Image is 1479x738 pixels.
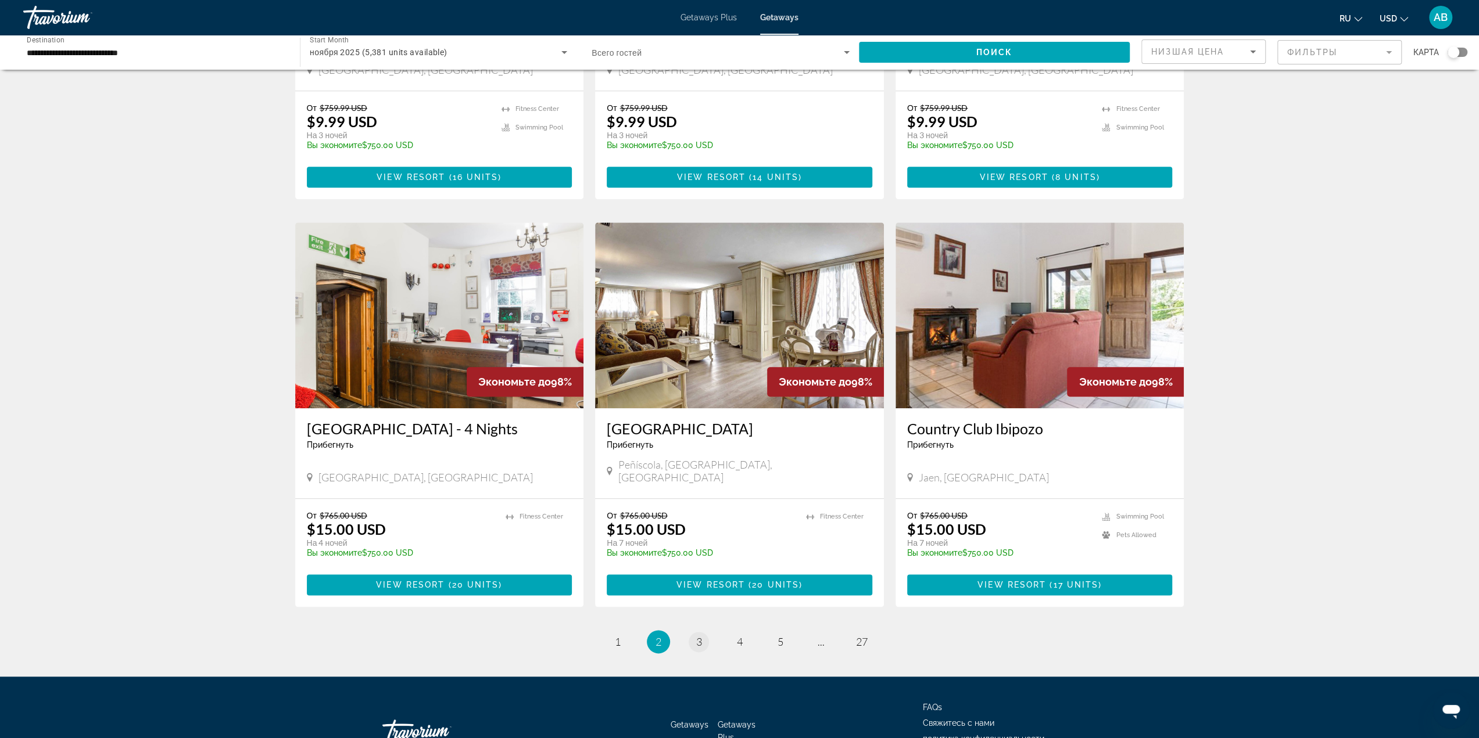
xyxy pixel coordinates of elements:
span: $765.00 USD [920,510,968,520]
a: Travorium [23,2,139,33]
span: Pets Allowed [1116,531,1156,539]
span: View Resort [977,580,1046,589]
button: Change language [1340,10,1362,27]
span: ноября 2025 (5,381 units available) [310,48,447,57]
a: FAQs [923,703,942,712]
a: View Resort(20 units) [607,574,872,595]
span: ( ) [745,580,803,589]
nav: Pagination [295,630,1184,653]
p: $9.99 USD [607,113,677,130]
span: $759.99 USD [920,103,968,113]
span: ( ) [1048,172,1100,182]
a: Getaways [760,13,798,22]
div: 98% [1067,367,1184,397]
span: Низшая цена [1151,47,1224,56]
span: Swimming Pool [515,124,563,131]
span: Getaways Plus [681,13,737,22]
div: 98% [767,367,884,397]
span: [GEOGRAPHIC_DATA], [GEOGRAPHIC_DATA] [618,63,833,76]
span: View Resort [376,580,445,589]
span: ( ) [445,580,502,589]
span: Экономьте до [478,376,551,388]
span: 8 units [1055,172,1097,182]
span: ( ) [1046,580,1102,589]
span: Swimming Pool [1116,513,1163,520]
span: 14 units [753,172,798,182]
span: Вы экономите [907,141,962,150]
span: AB [1434,12,1448,23]
span: Прибегнуть [907,440,954,449]
span: От [607,103,617,113]
button: View Resort(14 units) [607,167,872,188]
span: View Resort [677,172,746,182]
span: $759.99 USD [619,103,667,113]
span: USD [1380,14,1397,23]
span: Вы экономите [907,548,962,557]
p: $15.00 USD [907,520,986,538]
p: $15.00 USD [307,520,386,538]
span: $765.00 USD [619,510,667,520]
mat-select: Sort by [1151,45,1256,59]
span: Swimming Pool [1116,124,1163,131]
span: Jaen, [GEOGRAPHIC_DATA] [919,471,1049,484]
span: От [307,103,317,113]
span: 20 units [452,580,499,589]
span: Fitness Center [1116,105,1159,113]
span: 1 [615,635,621,648]
span: 3 [696,635,702,648]
a: View Resort(20 units) [307,574,572,595]
p: На 3 ночей [907,130,1091,141]
span: 2 [656,635,661,648]
p: $750.00 USD [307,548,495,557]
p: $750.00 USD [907,548,1091,557]
span: View Resort [676,580,745,589]
span: От [607,510,617,520]
span: 4 [737,635,743,648]
a: Свяжитесь с нами [923,718,994,728]
img: 4128O01X.jpg [295,222,584,408]
p: На 3 ночей [607,130,861,141]
span: 16 units [453,172,499,182]
span: Getaways [671,720,708,729]
p: $9.99 USD [307,113,377,130]
span: [GEOGRAPHIC_DATA], [GEOGRAPHIC_DATA] [919,63,1133,76]
span: карта [1413,44,1439,60]
span: 20 units [752,580,799,589]
a: View Resort(17 units) [907,574,1173,595]
span: [GEOGRAPHIC_DATA], [GEOGRAPHIC_DATA] [318,471,533,484]
p: $750.00 USD [607,141,861,150]
span: Всего гостей [592,48,642,57]
p: $9.99 USD [907,113,977,130]
p: $750.00 USD [907,141,1091,150]
span: $759.99 USD [320,103,367,113]
span: Fitness Center [515,105,559,113]
p: $15.00 USD [607,520,686,538]
span: Destination [27,35,65,44]
p: $750.00 USD [307,141,490,150]
span: Прибегнуть [307,440,353,449]
span: Fitness Center [520,513,563,520]
span: 5 [778,635,783,648]
span: Экономьте до [779,376,851,388]
p: На 4 ночей [307,538,495,548]
p: На 3 ночей [307,130,490,141]
span: ( ) [746,172,802,182]
span: View Resort [377,172,445,182]
button: View Resort(16 units) [307,167,572,188]
span: ( ) [445,172,502,182]
iframe: Button to launch messaging window [1433,692,1470,729]
span: ru [1340,14,1351,23]
h3: [GEOGRAPHIC_DATA] - 4 Nights [307,420,572,437]
span: View Resort [980,172,1048,182]
p: На 7 ночей [607,538,794,548]
a: [GEOGRAPHIC_DATA] [607,420,872,437]
div: 98% [467,367,583,397]
span: Вы экономите [307,548,362,557]
span: От [907,510,917,520]
img: 5326I01X.jpg [595,222,884,408]
button: User Menu [1426,5,1456,30]
a: View Resort(8 units) [907,167,1173,188]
